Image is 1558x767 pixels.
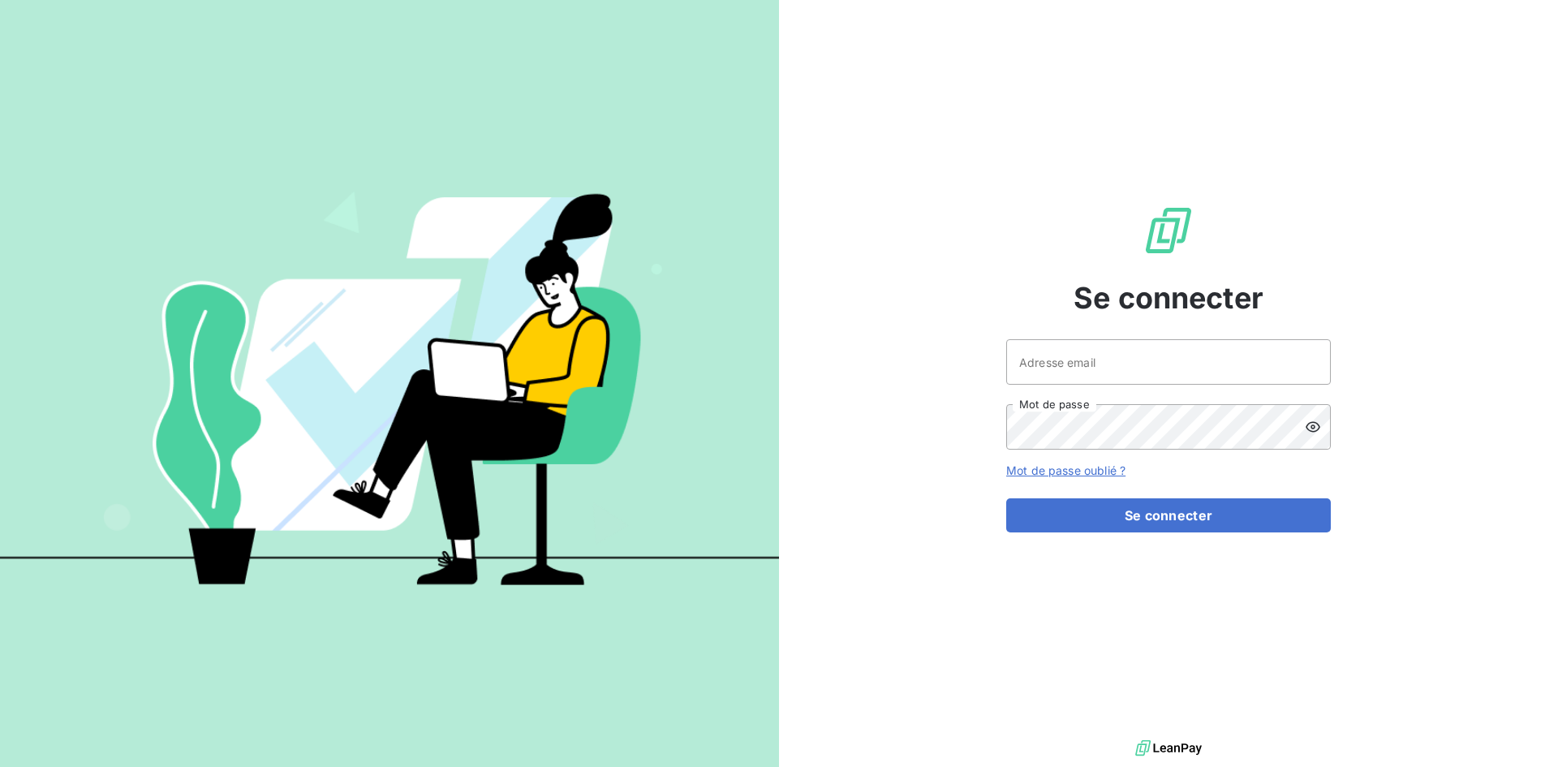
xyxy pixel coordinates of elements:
[1074,276,1263,320] span: Se connecter
[1006,498,1331,532] button: Se connecter
[1135,736,1202,761] img: logo
[1006,463,1125,477] a: Mot de passe oublié ?
[1143,205,1194,256] img: Logo LeanPay
[1006,339,1331,385] input: placeholder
